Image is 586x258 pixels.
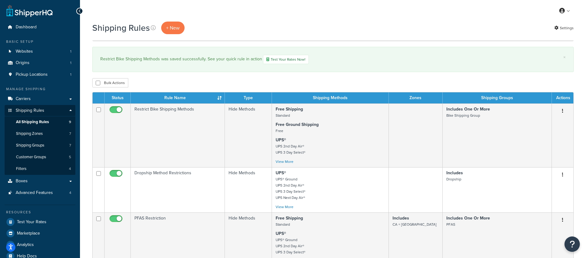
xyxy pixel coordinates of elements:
[5,187,75,199] li: Advanced Features
[446,106,490,112] strong: Includes One Or More
[276,230,286,237] strong: UPS®
[100,55,566,64] div: Restrict Bike Shipping Methods was saved successfully. See your quick rule in action
[69,131,71,136] span: 7
[70,72,71,77] span: 1
[5,175,75,187] a: Boxes
[5,116,75,128] li: All Shipping Rules
[393,222,437,227] small: CA + [GEOGRAPHIC_DATA]
[276,176,305,200] small: UPS® Ground UPS 2nd Day Air® UPS 3 Day Select® UPS Next Day Air®
[131,167,225,212] td: Dropship Method Restrictions
[446,222,455,227] small: PFAS
[443,92,552,103] th: Shipping Groups
[276,128,283,134] small: Free
[393,215,409,221] strong: Includes
[5,93,75,105] a: Carriers
[276,204,293,210] a: View More
[5,187,75,199] a: Advanced Features 4
[276,113,290,118] small: Standard
[105,92,131,103] th: Status
[5,128,75,139] a: Shipping Zones 7
[5,69,75,80] li: Pickup Locations
[5,116,75,128] a: All Shipping Rules 9
[5,105,75,175] li: Shipping Rules
[16,60,30,66] span: Origins
[5,105,75,116] a: Shipping Rules
[276,237,305,255] small: UPS® Ground UPS 2nd Day Air® UPS 3 Day Select®
[276,215,303,221] strong: Free Shipping
[5,57,75,69] a: Origins 1
[563,55,566,60] a: ×
[16,96,31,102] span: Carriers
[5,46,75,57] a: Websites 1
[70,49,71,54] span: 1
[552,92,573,103] th: Actions
[276,222,290,227] small: Standard
[389,92,443,103] th: Zones
[446,215,490,221] strong: Includes One Or More
[16,179,28,184] span: Boxes
[272,92,389,103] th: Shipping Methods
[16,25,37,30] span: Dashboard
[5,151,75,163] a: Customer Groups 5
[16,155,46,160] span: Customer Groups
[16,143,44,148] span: Shipping Groups
[564,236,580,252] button: Open Resource Center
[69,119,71,125] span: 9
[446,113,480,118] small: Bike Shipping Group
[5,46,75,57] li: Websites
[17,231,40,236] span: Marketplace
[276,159,293,164] a: View More
[131,103,225,167] td: Restrict Bike Shipping Methods
[70,60,71,66] span: 1
[276,170,286,176] strong: UPS®
[92,22,150,34] h1: Shipping Rules
[5,57,75,69] li: Origins
[17,242,34,248] span: Analytics
[225,167,272,212] td: Hide Methods
[5,239,75,250] a: Analytics
[69,155,71,160] span: 5
[6,5,53,17] a: ShipperHQ Home
[5,210,75,215] div: Resources
[5,69,75,80] a: Pickup Locations 1
[16,49,33,54] span: Websites
[161,22,185,34] p: + New
[446,176,461,182] small: Dropship
[5,140,75,151] a: Shipping Groups 7
[5,22,75,33] a: Dashboard
[276,106,303,112] strong: Free Shipping
[225,92,272,103] th: Type
[16,108,44,113] span: Shipping Rules
[5,140,75,151] li: Shipping Groups
[446,170,463,176] strong: Includes
[225,103,272,167] td: Hide Methods
[131,92,225,103] th: Rule Name : activate to sort column ascending
[5,128,75,139] li: Shipping Zones
[5,151,75,163] li: Customer Groups
[554,24,574,32] a: Settings
[17,220,46,225] span: Test Your Rates
[16,119,49,125] span: All Shipping Rules
[16,190,53,196] span: Advanced Features
[5,163,75,175] a: Filters 4
[276,143,305,155] small: UPS 2nd Day Air® UPS 3 Day Select®
[276,137,286,143] strong: UPS®
[5,39,75,44] div: Basic Setup
[69,190,71,196] span: 4
[5,163,75,175] li: Filters
[5,87,75,92] div: Manage Shipping
[16,131,43,136] span: Shipping Zones
[16,72,48,77] span: Pickup Locations
[16,166,26,171] span: Filters
[276,121,319,128] strong: Free Ground Shipping
[69,166,71,171] span: 4
[92,78,128,87] button: Bulk Actions
[263,55,309,64] a: Test Your Rates Now!
[5,216,75,228] a: Test Your Rates
[5,228,75,239] a: Marketplace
